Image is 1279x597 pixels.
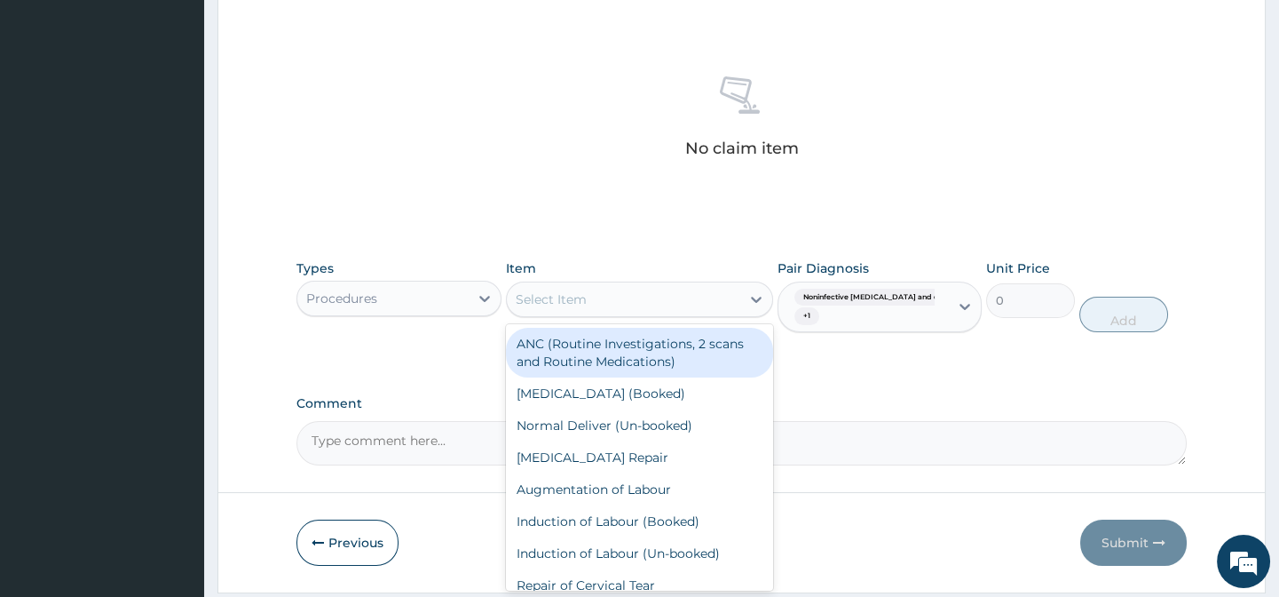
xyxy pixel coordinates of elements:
div: [MEDICAL_DATA] (Booked) [506,378,773,410]
div: Augmentation of Labour [506,474,773,505]
label: Types [296,261,334,276]
div: [MEDICAL_DATA] Repair [506,442,773,474]
textarea: Type your message and hit 'Enter' [9,403,338,466]
label: Item [506,259,536,277]
label: Comment [296,396,1186,411]
div: Minimize live chat window [291,9,334,52]
div: Normal Deliver (Un-booked) [506,410,773,442]
img: d_794563401_company_1708531726252_794563401 [33,89,72,133]
div: Induction of Labour (Un-booked) [506,537,773,569]
div: Procedures [306,290,377,307]
button: Submit [1080,520,1187,566]
p: No claim item [684,139,798,157]
span: + 1 [794,307,819,325]
label: Pair Diagnosis [778,259,869,277]
span: Noninfective [MEDICAL_DATA] and col... [794,289,959,306]
button: Add [1079,297,1168,332]
span: We're online! [103,183,245,362]
div: Chat with us now [92,99,298,123]
button: Previous [296,520,399,566]
div: Select Item [516,291,587,308]
label: Unit Price [986,259,1050,277]
div: Induction of Labour (Booked) [506,505,773,537]
div: ANC (Routine Investigations, 2 scans and Routine Medications) [506,328,773,378]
